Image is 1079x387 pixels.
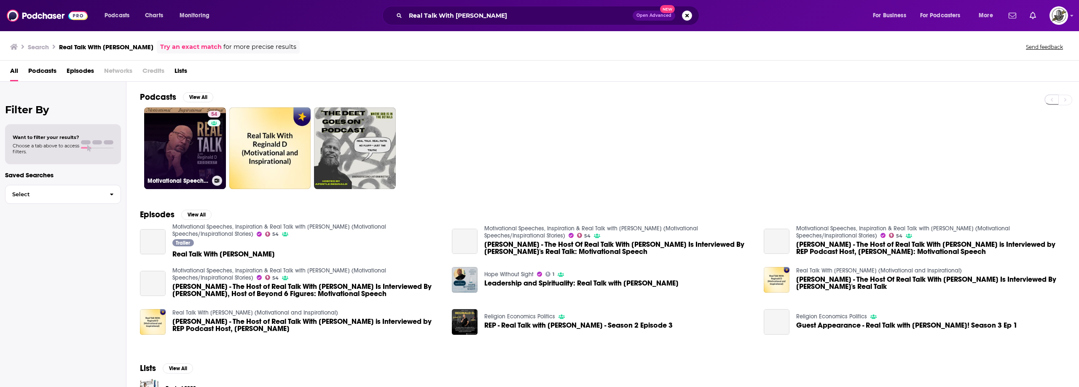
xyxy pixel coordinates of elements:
span: New [660,5,675,13]
a: 1 [545,272,555,277]
a: Reginald D - The Host of Real Talk With Reginald D Is Interviewed By Aaron, Host of Beyond 6 Figu... [172,283,442,297]
a: Real Talk With Reginald D (Motivational and Inspirational) [172,309,338,316]
span: 54 [584,234,590,238]
button: Send feedback [1023,43,1066,51]
a: Motivational Speeches, Inspiration & Real Talk with Reginald D (Motivational Speeches/Inspiration... [172,267,386,281]
span: Networks [104,64,132,81]
button: View All [183,92,213,102]
a: 54 [265,232,279,237]
a: Reginald D - The Host of Real Talk With Reginald D is Interviewed by REP Podcast Host, Morris Jac... [764,229,789,254]
a: 54 [889,233,903,238]
a: Leadership and Spirituality: Real Talk with Reginald D [484,280,679,287]
span: Open Advanced [636,13,671,18]
span: Charts [145,10,163,21]
span: 54 [211,110,217,119]
a: ListsView All [140,363,193,374]
p: Saved Searches [5,171,121,179]
button: open menu [973,9,1004,22]
h2: Podcasts [140,92,176,102]
a: Reginald D - The Host of Real Talk With Reginald D Is Interviewed By Aaron, Host of Beyond 6 Figu... [140,271,166,296]
button: View All [181,210,212,220]
span: [PERSON_NAME] - The Host Of Real Talk With [PERSON_NAME] Is Interviewed By [PERSON_NAME]'s Real T... [484,241,754,255]
img: Leadership and Spirituality: Real Talk with Reginald D [452,267,478,293]
a: Show notifications dropdown [1026,8,1039,23]
a: EpisodesView All [140,209,212,220]
img: User Profile [1049,6,1068,25]
button: open menu [867,9,917,22]
a: Hope Without Sight [484,271,534,278]
span: More [979,10,993,21]
span: 54 [272,276,279,280]
a: Real Talk With Reginald D (Motivational and Inspirational) [796,267,962,274]
button: Select [5,185,121,204]
span: 54 [896,234,902,238]
span: [PERSON_NAME] - The Host of Real Talk With [PERSON_NAME] is Interviewed by REP Podcast Host, [PER... [796,241,1066,255]
a: Real Talk With Reginald D Trailer [172,251,275,258]
a: 54Motivational Speeches, Inspiration & Real Talk with [PERSON_NAME] (Motivational Speeches/Inspir... [144,107,226,189]
a: Podcasts [28,64,56,81]
a: 54 [208,111,220,117]
span: Real Talk With [PERSON_NAME] [172,251,275,258]
h3: Search [28,43,49,51]
span: 1 [553,272,554,276]
a: Show notifications dropdown [1005,8,1020,23]
a: Motivational Speeches, Inspiration & Real Talk with Reginald D (Motivational Speeches/Inspiration... [172,223,386,238]
a: Reginald D - The Host Of Real Talk With Reginald D Is Interviewed By Letha's Real Talk [796,276,1066,290]
span: Guest Appearance - Real Talk with [PERSON_NAME]! Season 3 Ep 1 [796,322,1017,329]
span: Credits [142,64,164,81]
img: REP - Real Talk with Reginald D - Season 2 Episode 3 [452,309,478,335]
span: [PERSON_NAME] - The Host Of Real Talk With [PERSON_NAME] Is Interviewed By [PERSON_NAME]'s Real Talk [796,276,1066,290]
a: Try an exact match [160,42,222,52]
a: Lists [174,64,187,81]
a: Reginald D - The Host of Real Talk With Reginald D is Interviewed by REP Podcast Host, Morris Jac... [796,241,1066,255]
div: Search podcasts, credits, & more... [390,6,707,25]
span: 54 [272,232,279,236]
a: Reginald D - The Host of Real Talk With Reginald D is Interviewed by REP Podcast Host, Morris Jac... [172,318,442,332]
span: Logged in as PodProMaxBooking [1049,6,1068,25]
h2: Filter By [5,104,121,116]
input: Search podcasts, credits, & more... [405,9,633,22]
a: Real Talk With Reginald D Trailer [140,229,166,255]
span: Monitoring [180,10,209,21]
button: open menu [174,9,220,22]
a: All [10,64,18,81]
h3: Motivational Speeches, Inspiration & Real Talk with [PERSON_NAME] (Motivational Speeches/Inspirat... [148,177,209,184]
img: Reginald D - The Host Of Real Talk With Reginald D Is Interviewed By Letha's Real Talk [764,267,789,293]
img: Reginald D - The Host of Real Talk With Reginald D is Interviewed by REP Podcast Host, Morris Jac... [140,309,166,335]
span: for more precise results [223,42,296,52]
span: Leadership and Spirituality: Real Talk with [PERSON_NAME] [484,280,679,287]
img: Podchaser - Follow, Share and Rate Podcasts [7,8,88,24]
span: REP - Real Talk with [PERSON_NAME] - Season 2 Episode 3 [484,322,673,329]
span: For Podcasters [920,10,961,21]
h2: Lists [140,363,156,374]
a: Motivational Speeches, Inspiration & Real Talk with Reginald D (Motivational Speeches/Inspiration... [796,225,1010,239]
span: Want to filter your results? [13,134,79,140]
a: Motivational Speeches, Inspiration & Real Talk with Reginald D (Motivational Speeches/Inspiration... [484,225,698,239]
button: Open AdvancedNew [633,11,675,21]
span: [PERSON_NAME] - The Host of Real Talk With [PERSON_NAME] is Interviewed by REP Podcast Host, [PER... [172,318,442,332]
a: Reginald D - The Host Of Real Talk With Reginald D Is Interviewed By Letha's Real Talk: Motivatio... [452,229,478,254]
span: [PERSON_NAME] - The Host of Real Talk With [PERSON_NAME] Is Interviewed By [PERSON_NAME], Host of... [172,283,442,297]
a: PodcastsView All [140,92,213,102]
a: Religion Economics Politics [796,313,867,320]
button: Show profile menu [1049,6,1068,25]
h3: Real Talk With [PERSON_NAME] [59,43,153,51]
a: Guest Appearance - Real Talk with Reginald D! Season 3 Ep 1 [796,322,1017,329]
a: REP - Real Talk with Reginald D - Season 2 Episode 3 [484,322,673,329]
button: open menu [915,9,973,22]
span: For Business [873,10,906,21]
button: View All [163,363,193,374]
a: Charts [140,9,168,22]
button: open menu [99,9,140,22]
span: Choose a tab above to access filters. [13,143,79,155]
a: Episodes [67,64,94,81]
span: Select [5,192,103,197]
